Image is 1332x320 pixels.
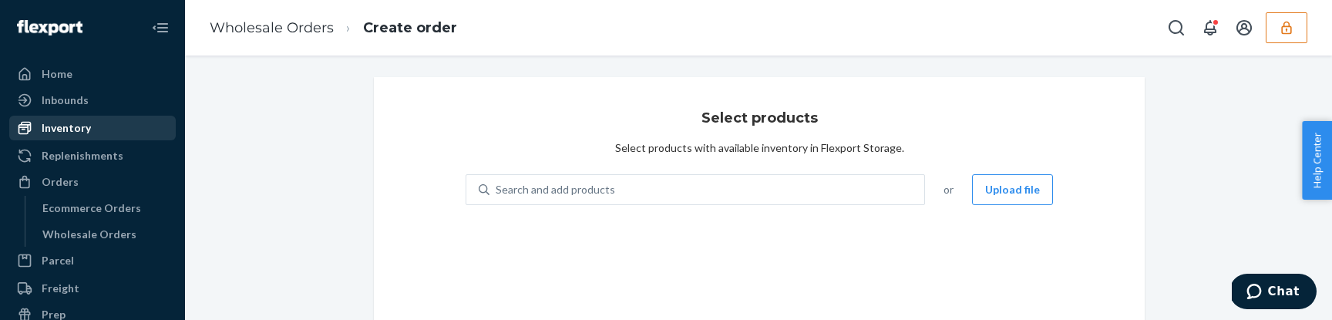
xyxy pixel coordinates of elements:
img: Flexport logo [17,20,82,35]
button: Help Center [1302,121,1332,200]
a: Orders [9,170,176,194]
button: Open account menu [1229,12,1260,43]
span: or [943,182,954,197]
div: Wholesale Orders [42,227,136,242]
iframe: Opens a widget where you can chat to one of our agents [1232,274,1317,312]
button: Open notifications [1195,12,1226,43]
div: Freight [42,281,79,296]
div: Select products with available inventory in Flexport Storage. [615,140,904,156]
a: Freight [9,276,176,301]
a: Inventory [9,116,176,140]
button: Open Search Box [1161,12,1192,43]
a: Replenishments [9,143,176,168]
h3: Select products [701,108,818,128]
div: Inbounds [42,93,89,108]
div: Search and add products [496,182,615,197]
a: Wholesale Orders [35,222,177,247]
a: Wholesale Orders [210,19,334,36]
div: Inventory [42,120,91,136]
div: Home [42,66,72,82]
button: Close Navigation [145,12,176,43]
button: Upload file [972,174,1053,205]
a: Parcel [9,248,176,273]
div: Parcel [42,253,74,268]
a: Create order [363,19,457,36]
a: Ecommerce Orders [35,196,177,221]
a: Inbounds [9,88,176,113]
div: Replenishments [42,148,123,163]
ol: breadcrumbs [197,5,469,51]
a: Home [9,62,176,86]
div: Ecommerce Orders [42,200,141,216]
div: Orders [42,174,79,190]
